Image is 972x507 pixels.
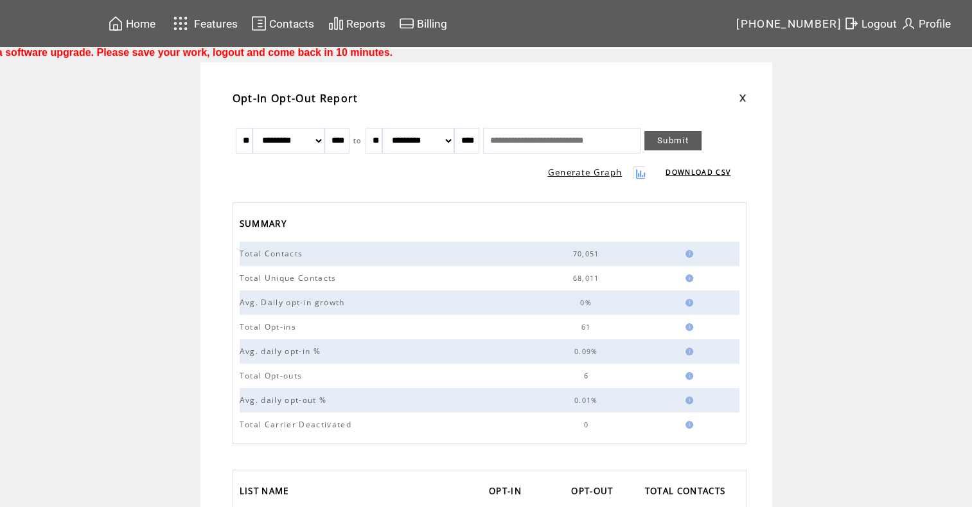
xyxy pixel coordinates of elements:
img: contacts.svg [251,15,267,31]
a: Billing [397,13,449,33]
span: Avg. daily opt-out % [240,395,330,405]
span: Avg. daily opt-in % [240,346,324,357]
span: Opt-In Opt-Out Report [233,91,358,105]
span: Total Unique Contacts [240,272,340,283]
span: 6 [583,371,591,380]
a: OPT-IN [489,482,528,503]
span: [PHONE_NUMBER] [736,17,842,30]
span: Profile [919,17,951,30]
span: 0.09% [574,347,601,356]
span: Total Carrier Deactivated [240,419,355,430]
span: LIST NAME [240,482,292,503]
a: Profile [899,13,953,33]
span: SUMMARY [240,215,290,236]
span: to [353,136,362,145]
span: 68,011 [573,274,603,283]
a: Reports [326,13,387,33]
span: Features [194,17,238,30]
img: creidtcard.svg [399,15,414,31]
span: 0.01% [574,396,601,405]
span: 0% [580,298,595,307]
span: OPT-IN [489,482,525,503]
img: help.gif [682,372,693,380]
span: Billing [417,17,447,30]
img: profile.svg [901,15,916,31]
img: help.gif [682,348,693,355]
a: LIST NAME [240,482,296,503]
span: Contacts [269,17,314,30]
img: chart.svg [328,15,344,31]
span: 70,051 [573,249,603,258]
img: help.gif [682,323,693,331]
a: OPT-OUT [571,482,619,503]
span: Total Opt-outs [240,370,306,381]
span: Total Contacts [240,248,306,259]
a: TOTAL CONTACTS [645,482,732,503]
a: DOWNLOAD CSV [666,168,730,177]
span: TOTAL CONTACTS [645,482,729,503]
img: help.gif [682,274,693,282]
span: Total Opt-ins [240,321,299,332]
span: Avg. Daily opt-in growth [240,297,348,308]
span: 0 [583,420,591,429]
img: help.gif [682,299,693,307]
a: Submit [644,131,702,150]
a: Home [106,13,157,33]
img: exit.svg [844,15,859,31]
img: help.gif [682,421,693,429]
img: features.svg [170,13,192,34]
span: OPT-OUT [571,482,616,503]
img: help.gif [682,250,693,258]
span: 61 [581,323,594,332]
a: Contacts [249,13,316,33]
a: Features [168,11,240,36]
img: home.svg [108,15,123,31]
a: Generate Graph [548,166,623,178]
img: help.gif [682,396,693,404]
a: Logout [842,13,899,33]
span: Home [126,17,155,30]
span: Reports [346,17,385,30]
span: Logout [862,17,897,30]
